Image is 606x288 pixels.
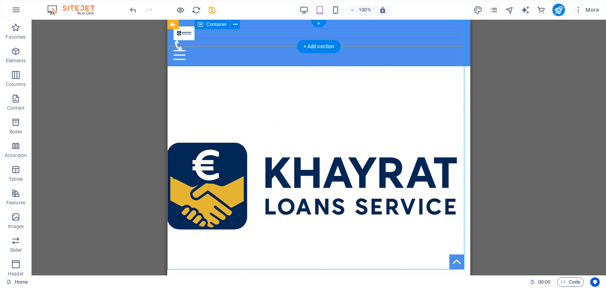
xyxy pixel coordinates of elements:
i: Save (Ctrl+S) [208,6,217,15]
p: Features [6,200,25,206]
button: More [571,4,602,16]
button: 100% [347,5,375,15]
span: Container [206,22,227,27]
button: undo [128,5,138,15]
p: Tables [9,176,23,182]
i: Publish [554,6,563,15]
p: Images [8,223,24,230]
span: Code [561,277,580,287]
p: Slider [10,247,22,253]
i: Navigator [505,6,514,15]
button: save [207,5,217,15]
i: AI Writer [521,6,530,15]
p: Accordion [5,152,27,159]
button: commerce [537,5,546,15]
p: Columns [6,81,26,88]
span: More [574,6,599,14]
p: Content [7,105,24,111]
p: Elements [6,58,26,64]
i: Pages (Ctrl+Alt+S) [489,6,498,15]
p: Boxes [9,129,22,135]
img: Editor Logo [45,5,105,15]
i: Undo: Change pages (Ctrl+Z) [129,6,138,15]
i: Design (Ctrl+Alt+Y) [473,6,483,15]
h6: 100% [359,5,371,15]
div: + [311,20,326,27]
i: Reload page [192,6,201,15]
button: pages [489,5,499,15]
button: reload [191,5,201,15]
a: Click to cancel selection. Double-click to open Pages [6,277,28,287]
p: Favorites [6,34,26,40]
button: Usercentrics [590,277,600,287]
div: + Add section [297,40,341,53]
i: Commerce [537,6,546,15]
button: navigator [505,5,514,15]
button: Code [557,277,584,287]
button: publish [552,4,565,16]
button: design [473,5,483,15]
span: 00 00 [538,277,550,287]
i: On resize automatically adjust zoom level to fit chosen device. [379,6,386,13]
p: Header [8,271,24,277]
button: text_generator [521,5,530,15]
button: Click here to leave preview mode and continue editing [176,5,185,15]
h6: Session time [530,277,551,287]
span: : [544,279,545,285]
